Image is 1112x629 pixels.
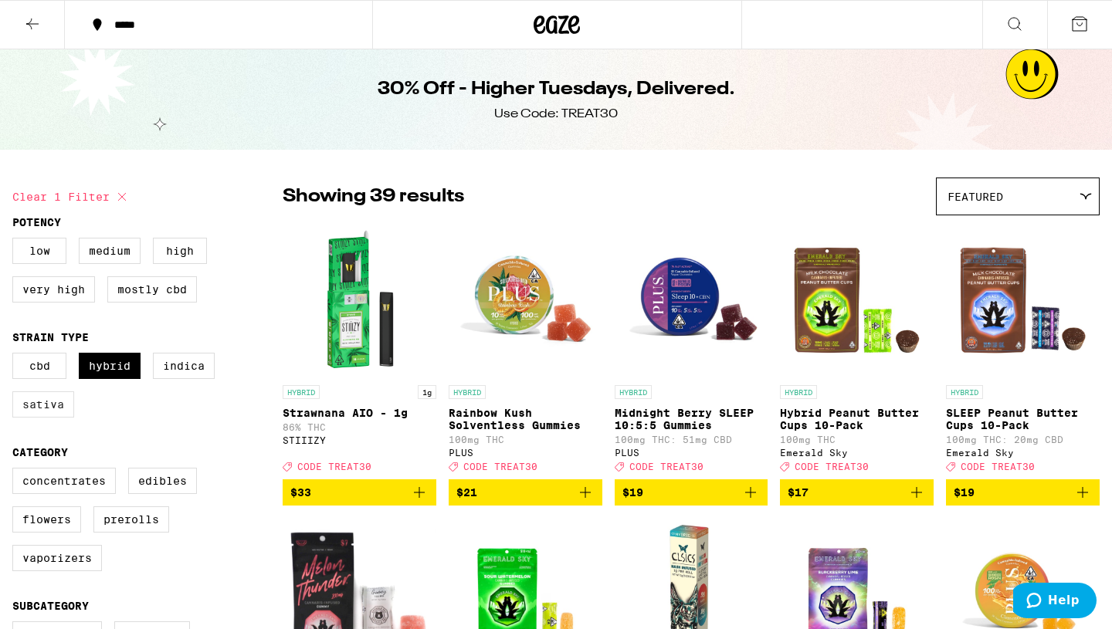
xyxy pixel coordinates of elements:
div: Emerald Sky [946,448,1100,458]
div: Use Code: TREAT30 [494,106,618,123]
div: Emerald Sky [780,448,934,458]
p: Hybrid Peanut Butter Cups 10-Pack [780,407,934,431]
img: PLUS - Midnight Berry SLEEP 10:5:5 Gummies [615,223,768,377]
span: CODE TREAT30 [463,462,537,472]
label: Mostly CBD [107,276,197,303]
p: 86% THC [283,422,436,432]
label: Indica [153,353,215,379]
span: CODE TREAT30 [297,462,371,472]
label: Hybrid [79,353,141,379]
a: Open page for Strawnana AIO - 1g from STIIIZY [283,223,436,479]
label: CBD [12,353,66,379]
p: 100mg THC: 20mg CBD [946,435,1100,445]
label: Medium [79,238,141,264]
span: $21 [456,486,477,499]
legend: Potency [12,216,61,228]
p: HYBRID [615,385,652,399]
button: Add to bag [449,479,602,506]
button: Add to bag [946,479,1100,506]
legend: Subcategory [12,600,89,612]
p: Showing 39 results [283,184,464,210]
img: PLUS - Rainbow Kush Solventless Gummies [449,223,602,377]
a: Open page for Rainbow Kush Solventless Gummies from PLUS [449,223,602,479]
div: STIIIZY [283,435,436,445]
span: CODE TREAT30 [795,462,869,472]
div: PLUS [449,448,602,458]
a: Open page for Midnight Berry SLEEP 10:5:5 Gummies from PLUS [615,223,768,479]
p: Rainbow Kush Solventless Gummies [449,407,602,431]
span: $19 [954,486,975,499]
label: Very High [12,276,95,303]
p: HYBRID [283,385,320,399]
p: 100mg THC [780,435,934,445]
p: 1g [418,385,436,399]
button: Add to bag [283,479,436,506]
img: Emerald Sky - SLEEP Peanut Butter Cups 10-Pack [946,223,1100,377]
span: $33 [290,486,311,499]
p: HYBRID [449,385,486,399]
label: Edibles [128,468,197,494]
img: STIIIZY - Strawnana AIO - 1g [283,223,436,377]
p: 100mg THC: 51mg CBD [615,435,768,445]
p: Strawnana AIO - 1g [283,407,436,419]
label: Vaporizers [12,545,102,571]
span: $19 [622,486,643,499]
p: 100mg THC [449,435,602,445]
a: Open page for Hybrid Peanut Butter Cups 10-Pack from Emerald Sky [780,223,934,479]
p: HYBRID [780,385,817,399]
button: Add to bag [780,479,934,506]
span: $17 [788,486,809,499]
label: Prerolls [93,506,169,533]
span: CODE TREAT30 [629,462,703,472]
iframe: Opens a widget where you can find more information [1013,583,1097,621]
span: CODE TREAT30 [961,462,1035,472]
div: PLUS [615,448,768,458]
legend: Strain Type [12,331,89,343]
button: Clear 1 filter [12,178,131,216]
p: Midnight Berry SLEEP 10:5:5 Gummies [615,407,768,431]
label: Concentrates [12,468,116,494]
label: High [153,238,207,264]
p: SLEEP Peanut Butter Cups 10-Pack [946,407,1100,431]
a: Open page for SLEEP Peanut Butter Cups 10-Pack from Emerald Sky [946,223,1100,479]
legend: Category [12,446,68,458]
h1: 30% Off - Higher Tuesdays, Delivered. [378,76,735,103]
label: Low [12,238,66,264]
label: Sativa [12,391,74,418]
img: Emerald Sky - Hybrid Peanut Butter Cups 10-Pack [780,223,934,377]
button: Add to bag [615,479,768,506]
label: Flowers [12,506,81,533]
span: Featured [948,191,1003,203]
p: HYBRID [946,385,983,399]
